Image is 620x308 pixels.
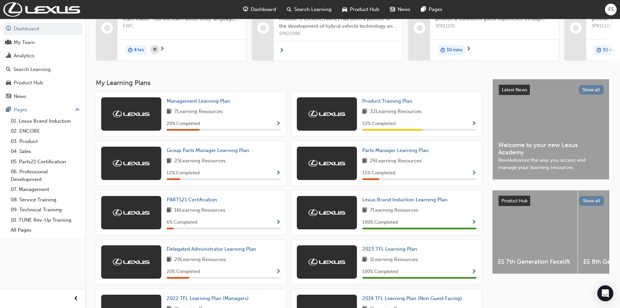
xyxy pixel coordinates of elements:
a: car-iconProduct Hub [337,3,385,16]
div: Product Hub [14,79,43,87]
div: My Team [14,39,35,46]
span: car-icon [342,5,347,14]
button: Pages [3,104,82,116]
span: SPK11101 [435,22,553,30]
span: Management Learning Plan [167,98,230,104]
span: 100 % Completed [362,268,398,276]
a: pages-iconPages [416,3,448,16]
button: Show Progress [471,218,476,227]
span: News [398,6,410,13]
span: next-icon [466,46,471,52]
div: Search Learning [13,66,51,73]
span: Search Learning [294,6,332,13]
a: News [3,90,82,103]
span: 53 % Completed [362,120,396,128]
span: book-icon [362,108,367,116]
span: next-icon [279,48,284,54]
span: Lexus Brand Induction Learning Plan [362,197,447,203]
span: ES 7th Generation Facelift [498,258,572,266]
span: Pages [429,6,442,13]
span: learningRecordVerb_NONE-icon [573,25,579,31]
a: PARTS21 Certification [167,196,220,204]
span: Show Progress [276,170,281,176]
a: Product HubShow all [498,196,604,206]
div: News [14,93,26,100]
span: 2019 TFL Learning Plan (Non Guest Facing) [362,295,462,301]
img: Trak [308,160,345,167]
span: book-icon [167,108,172,116]
a: 02. ENCORE [8,126,82,136]
a: guage-iconDashboard [238,3,281,16]
span: duration-icon [597,46,601,54]
span: learningRecordVerb_NONE-icon [104,25,110,31]
a: Lexus Brand Induction Learning Plan [362,196,450,204]
a: Latest NewsShow allWelcome to your new Lexus AcademyRevolutionise the way you access and manage y... [492,79,609,180]
span: 26 Learning Resources [370,157,422,165]
span: Parts Manager Learning Plan [362,147,429,153]
a: Management Learning Plan [167,97,233,105]
span: pages-icon [6,107,11,113]
span: duration-icon [440,46,445,54]
button: Show Progress [276,120,281,128]
a: 2019 TFL Learning Plan (Non Guest Facing) [362,295,465,302]
span: Show Progress [471,220,476,226]
button: Show all [579,196,604,206]
span: 12 % Completed [167,169,200,177]
a: 03. Product [8,136,82,147]
a: news-iconNews [385,3,416,16]
span: Latest News [502,87,527,93]
button: Show Progress [276,169,281,177]
span: Show Progress [276,121,281,127]
a: 04. Sales [8,146,82,157]
a: Group Parts Manager Learning Plan [167,147,252,154]
span: 2022 TFL Learning Plan (Managers) [167,295,249,301]
a: 05. Parts21 Certification [8,157,82,167]
span: 30 mins [446,46,462,54]
img: Trak [113,160,150,167]
span: 30 mins [603,46,619,54]
span: learningRecordVerb_NONE-icon [260,25,266,31]
a: All Pages [8,225,82,235]
a: 08. Service Training [8,195,82,205]
a: 09. Technical Training [8,205,82,215]
span: next-icon [160,46,165,52]
span: guage-icon [6,26,11,32]
button: Show Progress [276,268,281,276]
img: Trak [113,259,150,265]
span: calendar-icon [153,46,157,54]
span: Welcome to your new Lexus Academy [498,141,604,156]
button: Show Progress [471,120,476,128]
span: chart-icon [6,53,11,59]
span: Group Parts Manager Learning Plan [167,147,249,153]
a: 06. Professional Development [8,167,82,184]
span: SPK22090 [279,30,397,38]
a: 01. Lexus Brand Induction [8,116,82,126]
div: Open Intercom Messenger [597,285,613,301]
a: Delegated Administrator Learning Plan [167,245,259,253]
span: Show Progress [471,269,476,275]
span: search-icon [6,67,11,73]
button: FS [605,4,617,15]
span: duration-icon [128,46,133,54]
img: Trak [113,111,150,117]
a: ES 7th Generation Facelift [492,190,578,274]
span: 15 % Completed [362,169,395,177]
span: Show Progress [276,220,281,226]
span: 20 Learning Resources [174,256,226,264]
span: 1 Learning Resources [370,256,418,264]
span: 32 Learning Resources [370,108,422,116]
span: 4 hrs [134,46,144,54]
a: Latest NewsShow all [498,85,604,95]
span: book-icon [362,206,367,215]
a: 2023 TFL Learning Plan [362,245,420,253]
a: Search Learning [3,63,82,76]
span: PARTS21 Certification [167,197,217,203]
img: Trak [3,2,80,17]
span: guage-icon [243,5,248,14]
span: pages-icon [421,5,426,14]
span: car-icon [6,80,11,86]
span: 100 % Completed [362,219,398,226]
a: Dashboard [3,23,82,35]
